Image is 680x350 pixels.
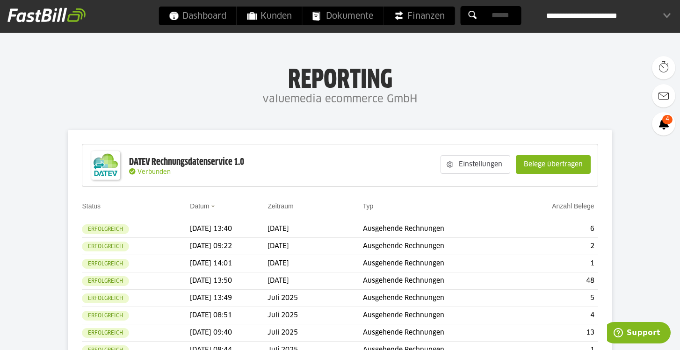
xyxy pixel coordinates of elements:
[363,272,513,290] td: Ausgehende Rechnungen
[190,202,209,210] a: Datum
[82,311,129,321] sl-badge: Erfolgreich
[363,324,513,342] td: Ausgehende Rechnungen
[190,255,268,272] td: [DATE] 14:01
[384,7,455,25] a: Finanzen
[363,221,513,238] td: Ausgehende Rechnungen
[363,307,513,324] td: Ausgehende Rechnungen
[268,290,362,307] td: Juli 2025
[82,276,129,286] sl-badge: Erfolgreich
[513,290,598,307] td: 5
[268,255,362,272] td: [DATE]
[513,307,598,324] td: 4
[82,224,129,234] sl-badge: Erfolgreich
[82,202,101,210] a: Status
[129,156,244,168] div: DATEV Rechnungsdatenservice 1.0
[363,238,513,255] td: Ausgehende Rechnungen
[87,147,124,184] img: DATEV-Datenservice Logo
[513,255,598,272] td: 1
[513,324,598,342] td: 13
[82,259,129,269] sl-badge: Erfolgreich
[268,307,362,324] td: Juli 2025
[607,322,671,345] iframe: Öffnet ein Widget, in dem Sie weitere Informationen finden
[7,7,86,22] img: fastbill_logo_white.png
[313,7,373,25] span: Dokumente
[652,112,675,136] a: 4
[82,293,129,303] sl-badge: Erfolgreich
[82,242,129,251] sl-badge: Erfolgreich
[552,202,594,210] a: Anzahl Belege
[363,202,374,210] a: Typ
[363,290,513,307] td: Ausgehende Rechnungen
[169,7,226,25] span: Dashboard
[247,7,292,25] span: Kunden
[363,255,513,272] td: Ausgehende Rechnungen
[190,272,268,290] td: [DATE] 13:50
[513,221,598,238] td: 6
[268,238,362,255] td: [DATE]
[237,7,302,25] a: Kunden
[516,155,591,174] sl-button: Belege übertragen
[513,272,598,290] td: 48
[303,7,383,25] a: Dokumente
[94,66,586,90] h1: Reporting
[441,155,510,174] sl-button: Einstellungen
[190,324,268,342] td: [DATE] 09:40
[268,202,293,210] a: Zeitraum
[662,115,673,124] span: 4
[82,328,129,338] sl-badge: Erfolgreich
[159,7,237,25] a: Dashboard
[190,290,268,307] td: [DATE] 13:49
[513,238,598,255] td: 2
[190,238,268,255] td: [DATE] 09:22
[268,272,362,290] td: [DATE]
[137,169,171,175] span: Verbunden
[268,221,362,238] td: [DATE]
[190,221,268,238] td: [DATE] 13:40
[211,206,217,207] img: sort_desc.gif
[190,307,268,324] td: [DATE] 08:51
[394,7,445,25] span: Finanzen
[268,324,362,342] td: Juli 2025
